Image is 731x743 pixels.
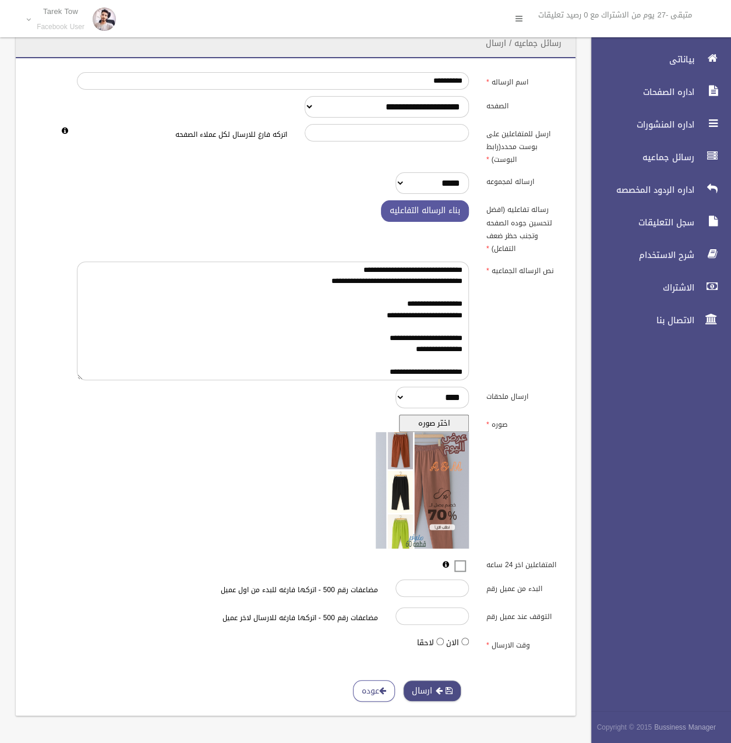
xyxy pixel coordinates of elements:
span: الاشتراك [581,282,698,293]
label: الان [446,636,459,650]
a: اداره المنشورات [581,112,731,137]
label: وقت الارسال [478,635,568,652]
label: البدء من عميل رقم [478,579,568,596]
a: عوده [353,680,395,702]
label: المتفاعلين اخر 24 ساعه [478,555,568,571]
a: شرح الاستخدام [581,242,731,268]
label: ارسال ملحقات [478,387,568,403]
span: اداره المنشورات [581,119,698,130]
label: الصفحه [478,96,568,112]
label: ارساله لمجموعه [478,172,568,189]
button: ارسال [403,680,461,702]
span: Copyright © 2015 [596,721,652,734]
label: صوره [478,415,568,431]
h6: اتركه فارغ للارسال لكل عملاء الصفحه [77,131,287,139]
header: رسائل جماعيه / ارسال [472,32,575,55]
a: الاشتراك [581,275,731,300]
a: الاتصال بنا [581,307,731,333]
span: بياناتى [581,54,698,65]
a: اداره الصفحات [581,79,731,105]
button: بناء الرساله التفاعليه [381,200,469,222]
a: رسائل جماعيه [581,144,731,170]
span: شرح الاستخدام [581,249,698,261]
small: Facebook User [37,23,84,31]
h6: مضاعفات رقم 500 - اتركها فارغه للارسال لاخر عميل [168,614,377,622]
button: اختر صوره [399,415,469,432]
span: اداره الصفحات [581,86,698,98]
strong: Bussiness Manager [654,721,716,734]
label: لاحقا [417,636,434,650]
label: نص الرساله الجماعيه [478,261,568,278]
span: سجل التعليقات [581,217,698,228]
label: ارسل للمتفاعلين على بوست محدد(رابط البوست) [478,124,568,166]
a: سجل التعليقات [581,210,731,235]
span: رسائل جماعيه [581,151,698,163]
h6: مضاعفات رقم 500 - اتركها فارغه للبدء من اول عميل [168,586,377,594]
label: اسم الرساله [478,72,568,89]
label: التوقف عند عميل رقم [478,607,568,624]
label: رساله تفاعليه (افضل لتحسين جوده الصفحه وتجنب حظر ضعف التفاعل) [478,200,568,255]
a: اداره الردود المخصصه [581,177,731,203]
p: Tarek Tow [37,7,84,16]
a: بياناتى [581,47,731,72]
span: الاتصال بنا [581,314,698,326]
img: معاينه الصوره [376,432,469,549]
span: اداره الردود المخصصه [581,184,698,196]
